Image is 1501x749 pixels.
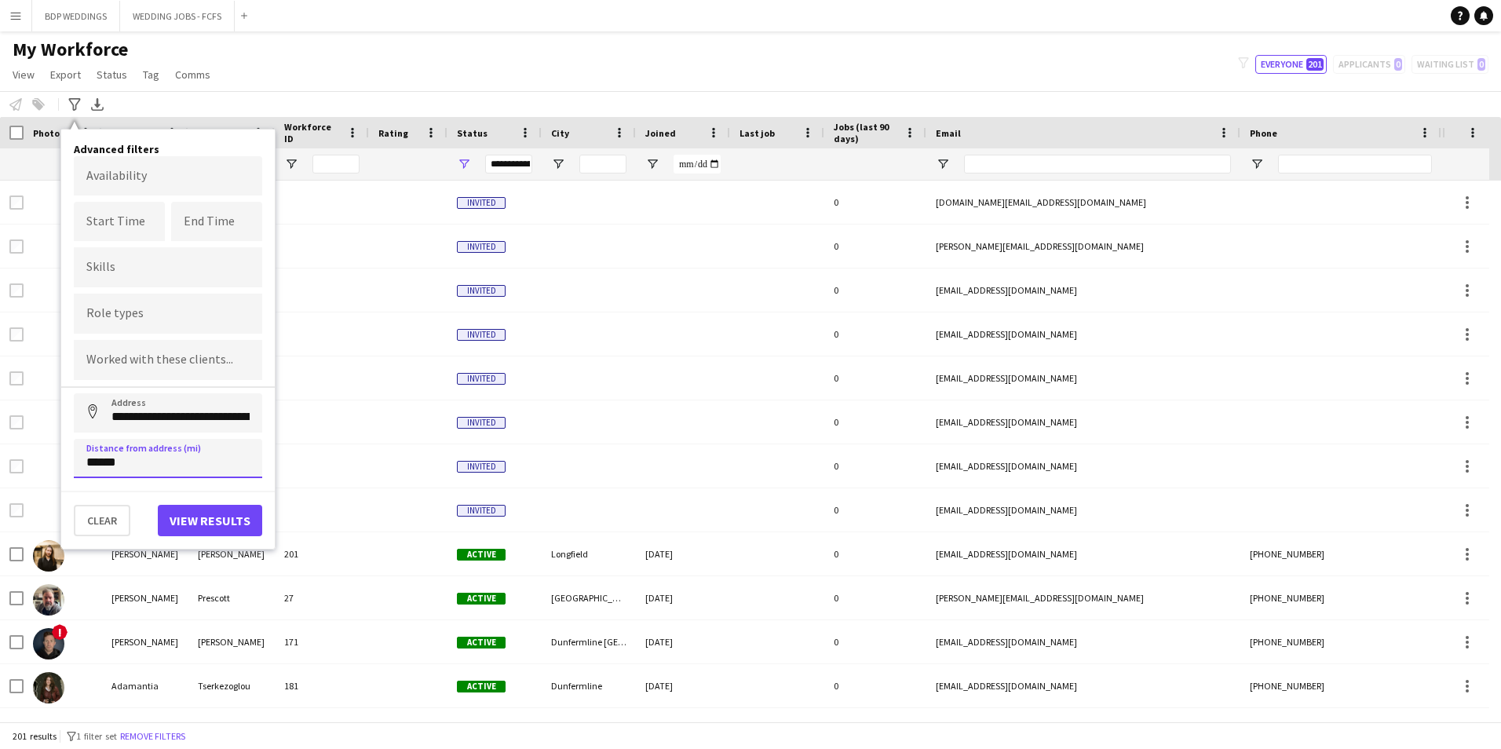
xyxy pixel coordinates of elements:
div: [DOMAIN_NAME][EMAIL_ADDRESS][DOMAIN_NAME] [926,181,1240,224]
span: Invited [457,417,506,429]
span: Workforce ID [284,121,341,144]
button: Open Filter Menu [645,157,659,171]
input: Row Selection is disabled for this row (unchecked) [9,459,24,473]
input: Phone Filter Input [1278,155,1432,174]
span: Invited [457,505,506,517]
div: [EMAIL_ADDRESS][DOMAIN_NAME] [926,532,1240,575]
a: Status [90,64,133,85]
a: Tag [137,64,166,85]
div: [GEOGRAPHIC_DATA] [542,576,636,619]
div: 0 [824,576,926,619]
div: [EMAIL_ADDRESS][DOMAIN_NAME] [926,312,1240,356]
span: Invited [457,241,506,253]
span: Phone [1250,127,1277,139]
img: Adam Harvey [33,540,64,572]
div: [PERSON_NAME] [102,620,188,663]
a: View [6,64,41,85]
div: Dunfermline [542,664,636,707]
button: Open Filter Menu [936,157,950,171]
div: 0 [824,312,926,356]
div: [PERSON_NAME] [102,532,188,575]
div: 171 [275,620,369,663]
div: 0 [824,225,926,268]
span: Invited [457,329,506,341]
img: Adam Stanley [33,628,64,659]
input: Row Selection is disabled for this row (unchecked) [9,283,24,298]
span: Email [936,127,961,139]
span: My Workforce [13,38,128,61]
div: Prescott [188,576,275,619]
div: Dunfermline [GEOGRAPHIC_DATA][PERSON_NAME], [GEOGRAPHIC_DATA] [542,620,636,663]
span: Invited [457,197,506,209]
div: 0 [824,356,926,400]
div: [DATE] [636,532,730,575]
span: ! [52,624,68,640]
button: Everyone201 [1255,55,1327,74]
div: [PERSON_NAME] [102,576,188,619]
input: Row Selection is disabled for this row (unchecked) [9,371,24,385]
div: 0 [824,532,926,575]
div: [EMAIL_ADDRESS][DOMAIN_NAME] [926,664,1240,707]
span: Active [457,549,506,561]
div: [PHONE_NUMBER] [1240,664,1441,707]
input: Type to search skills... [86,260,250,274]
button: WEDDING JOBS - FCFS [120,1,235,31]
span: View [13,68,35,82]
input: Row Selection is disabled for this row (unchecked) [9,195,24,210]
div: Tserkezoglou [188,664,275,707]
button: Clear [74,505,130,536]
div: [PHONE_NUMBER] [1240,532,1441,575]
div: 0 [824,181,926,224]
div: [EMAIL_ADDRESS][DOMAIN_NAME] [926,356,1240,400]
span: Export [50,68,81,82]
span: Photo [33,127,60,139]
span: Last Name [198,127,244,139]
img: Adamantia Tserkezoglou [33,672,64,703]
button: View results [158,505,262,536]
div: [EMAIL_ADDRESS][DOMAIN_NAME] [926,488,1240,532]
div: 181 [275,664,369,707]
input: Row Selection is disabled for this row (unchecked) [9,239,24,254]
input: Email Filter Input [964,155,1231,174]
button: Remove filters [117,728,188,745]
div: 0 [824,620,926,663]
span: Comms [175,68,210,82]
input: Row Selection is disabled for this row (unchecked) [9,503,24,517]
span: City [551,127,569,139]
input: Row Selection is disabled for this row (unchecked) [9,415,24,429]
div: 0 [824,400,926,444]
button: Open Filter Menu [284,157,298,171]
div: [EMAIL_ADDRESS][DOMAIN_NAME] [926,269,1240,312]
button: Open Filter Menu [457,157,471,171]
span: Invited [457,461,506,473]
span: Rating [378,127,408,139]
div: 0 [824,488,926,532]
app-action-btn: Export XLSX [88,95,107,114]
app-action-btn: Advanced filters [65,95,84,114]
button: Open Filter Menu [1250,157,1264,171]
input: City Filter Input [579,155,626,174]
span: Last job [740,127,775,139]
div: [PHONE_NUMBER] [1240,576,1441,619]
input: Type to search clients... [86,353,250,367]
div: [PERSON_NAME][EMAIL_ADDRESS][DOMAIN_NAME] [926,576,1240,619]
div: [PERSON_NAME][EMAIL_ADDRESS][DOMAIN_NAME] [926,225,1240,268]
h4: Advanced filters [74,142,262,156]
div: [DATE] [636,620,730,663]
input: Workforce ID Filter Input [312,155,360,174]
span: Active [457,681,506,692]
span: Invited [457,373,506,385]
span: Status [97,68,127,82]
span: Active [457,593,506,605]
div: 201 [275,532,369,575]
span: 201 [1306,58,1324,71]
div: Longfield [542,532,636,575]
div: 0 [824,444,926,488]
span: Status [457,127,488,139]
span: 1 filter set [76,730,117,742]
div: [EMAIL_ADDRESS][DOMAIN_NAME] [926,444,1240,488]
span: Invited [457,285,506,297]
div: [DATE] [636,576,730,619]
input: Type to search role types... [86,307,250,321]
a: Comms [169,64,217,85]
